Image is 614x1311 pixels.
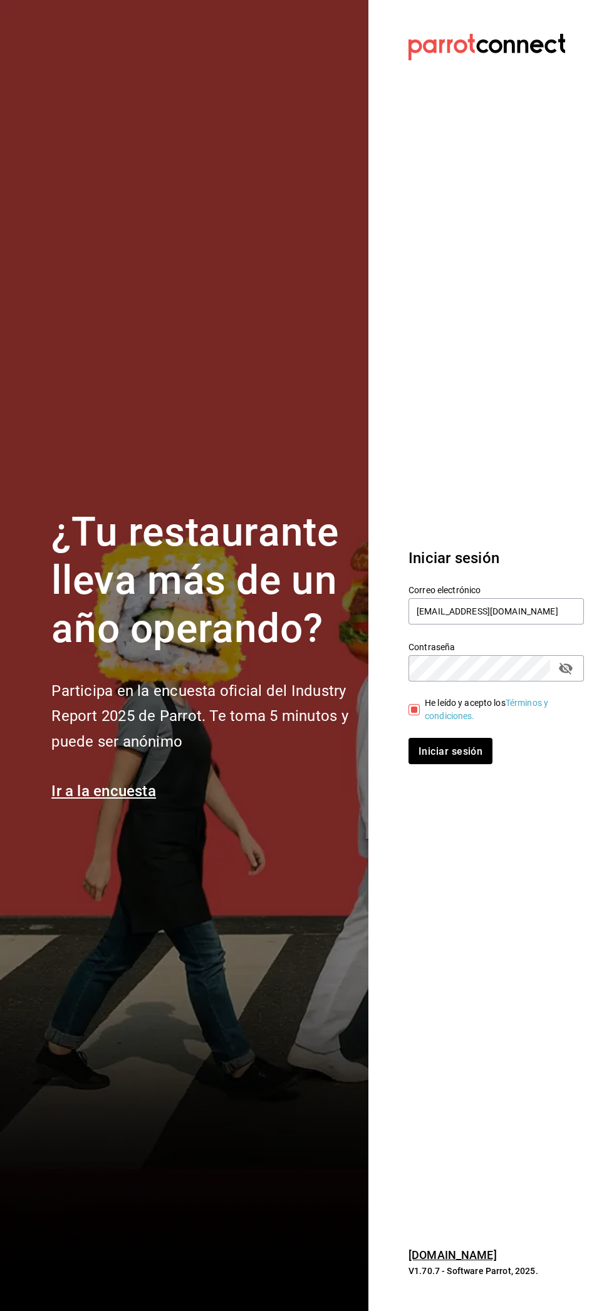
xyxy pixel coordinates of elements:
a: Ir a la encuesta [51,782,156,800]
font: He leído y acepto los [425,698,506,708]
button: Iniciar sesión [408,738,492,764]
a: [DOMAIN_NAME] [408,1248,497,1262]
font: Participa en la encuesta oficial del Industry Report 2025 de Parrot. Te toma 5 minutos y puede se... [51,682,348,751]
font: Iniciar sesión [408,549,499,567]
font: ¿Tu restaurante lleva más de un año operando? [51,509,338,652]
font: Contraseña [408,642,455,652]
font: Iniciar sesión [419,745,482,757]
button: campo de contraseña [555,658,576,679]
input: Ingresa tu correo electrónico [408,598,584,624]
font: Correo electrónico [408,585,481,595]
font: V1.70.7 - Software Parrot, 2025. [408,1266,538,1276]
